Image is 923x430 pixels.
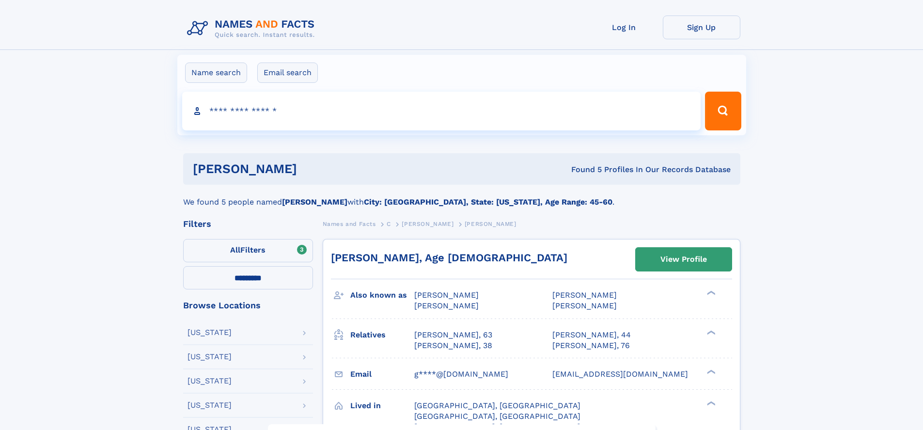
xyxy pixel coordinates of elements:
[414,301,479,310] span: [PERSON_NAME]
[387,218,391,230] a: C
[704,329,716,335] div: ❯
[552,340,630,351] a: [PERSON_NAME], 76
[414,290,479,300] span: [PERSON_NAME]
[387,221,391,227] span: C
[402,218,454,230] a: [PERSON_NAME]
[552,301,617,310] span: [PERSON_NAME]
[182,92,701,130] input: search input
[552,369,688,379] span: [EMAIL_ADDRESS][DOMAIN_NAME]
[188,377,232,385] div: [US_STATE]
[663,16,740,39] a: Sign Up
[230,245,240,255] span: All
[183,301,313,310] div: Browse Locations
[185,63,247,83] label: Name search
[414,401,580,410] span: [GEOGRAPHIC_DATA], [GEOGRAPHIC_DATA]
[183,220,313,228] div: Filters
[552,290,617,300] span: [PERSON_NAME]
[350,287,414,303] h3: Also known as
[552,330,631,340] a: [PERSON_NAME], 44
[414,330,492,340] a: [PERSON_NAME], 63
[350,327,414,343] h3: Relatives
[704,290,716,296] div: ❯
[193,163,434,175] h1: [PERSON_NAME]
[585,16,663,39] a: Log In
[323,218,376,230] a: Names and Facts
[434,164,731,175] div: Found 5 Profiles In Our Records Database
[331,252,567,264] a: [PERSON_NAME], Age [DEMOGRAPHIC_DATA]
[188,401,232,409] div: [US_STATE]
[257,63,318,83] label: Email search
[183,185,740,208] div: We found 5 people named with .
[636,248,732,271] a: View Profile
[660,248,707,271] div: View Profile
[183,239,313,262] label: Filters
[414,412,580,421] span: [GEOGRAPHIC_DATA], [GEOGRAPHIC_DATA]
[350,366,414,382] h3: Email
[350,398,414,414] h3: Lived in
[402,221,454,227] span: [PERSON_NAME]
[704,400,716,406] div: ❯
[705,92,741,130] button: Search Button
[465,221,516,227] span: [PERSON_NAME]
[704,368,716,375] div: ❯
[188,353,232,361] div: [US_STATE]
[414,340,492,351] a: [PERSON_NAME], 38
[364,197,612,207] b: City: [GEOGRAPHIC_DATA], State: [US_STATE], Age Range: 45-60
[183,16,323,42] img: Logo Names and Facts
[282,197,347,207] b: [PERSON_NAME]
[188,329,232,336] div: [US_STATE]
